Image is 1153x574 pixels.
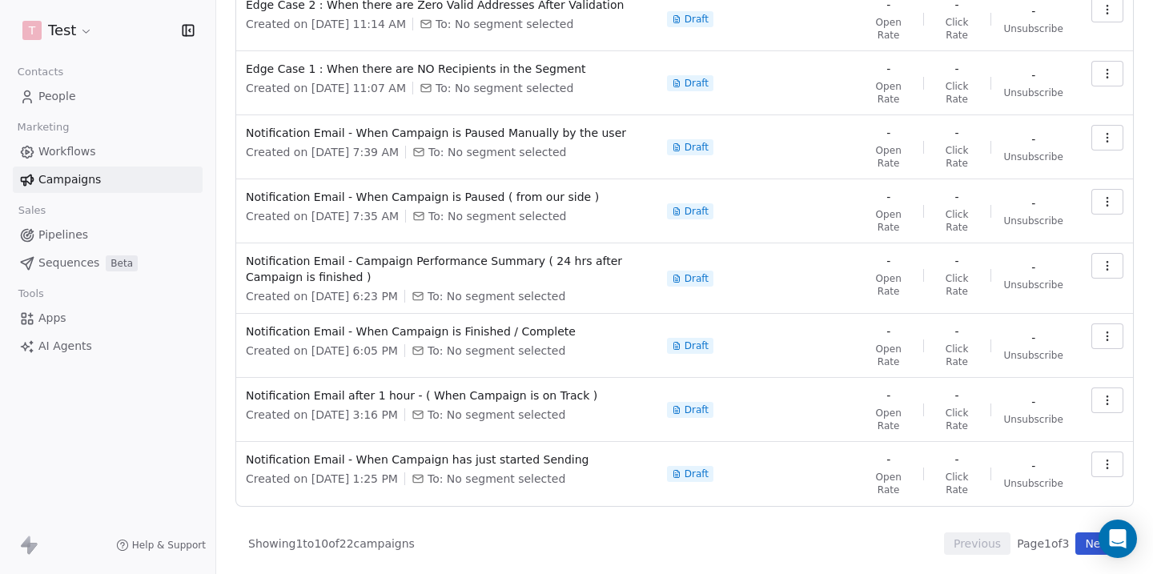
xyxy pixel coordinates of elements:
[886,125,890,141] span: -
[29,22,36,38] span: T
[955,125,959,141] span: -
[13,333,203,359] a: AI Agents
[867,80,910,106] span: Open Rate
[1075,532,1121,555] button: Next
[937,407,978,432] span: Click Rate
[955,452,959,468] span: -
[1031,394,1035,410] span: -
[1031,458,1035,474] span: -
[428,144,566,160] span: To: No segment selected
[1031,195,1035,211] span: -
[937,144,978,170] span: Click Rate
[867,16,910,42] span: Open Rate
[428,407,565,423] span: To: No segment selected
[38,143,96,160] span: Workflows
[1004,349,1063,362] span: Unsubscribe
[685,468,709,480] span: Draft
[246,80,406,96] span: Created on [DATE] 11:07 AM
[10,115,76,139] span: Marketing
[955,253,959,269] span: -
[685,13,709,26] span: Draft
[944,532,1010,555] button: Previous
[955,189,959,205] span: -
[38,310,66,327] span: Apps
[436,16,573,32] span: To: No segment selected
[436,80,573,96] span: To: No segment selected
[246,323,648,339] span: Notification Email - When Campaign is Finished / Complete
[685,403,709,416] span: Draft
[1004,279,1063,291] span: Unsubscribe
[38,171,101,188] span: Campaigns
[246,471,398,487] span: Created on [DATE] 1:25 PM
[13,138,203,165] a: Workflows
[246,387,648,403] span: Notification Email after 1 hour - ( When Campaign is on Track )
[1099,520,1137,558] div: Open Intercom Messenger
[867,471,910,496] span: Open Rate
[886,387,890,403] span: -
[685,77,709,90] span: Draft
[246,189,648,205] span: Notification Email - When Campaign is Paused ( from our side )
[1031,259,1035,275] span: -
[11,282,50,306] span: Tools
[38,338,92,355] span: AI Agents
[246,253,648,285] span: Notification Email - Campaign Performance Summary ( 24 hrs after Campaign is finished )
[685,205,709,218] span: Draft
[428,471,565,487] span: To: No segment selected
[867,208,910,234] span: Open Rate
[937,208,978,234] span: Click Rate
[1004,151,1063,163] span: Unsubscribe
[1031,3,1035,19] span: -
[685,272,709,285] span: Draft
[1031,131,1035,147] span: -
[1004,215,1063,227] span: Unsubscribe
[867,407,910,432] span: Open Rate
[886,253,890,269] span: -
[937,343,978,368] span: Click Rate
[867,144,910,170] span: Open Rate
[955,61,959,77] span: -
[246,343,398,359] span: Created on [DATE] 6:05 PM
[10,60,70,84] span: Contacts
[13,222,203,248] a: Pipelines
[886,323,890,339] span: -
[886,61,890,77] span: -
[1004,22,1063,35] span: Unsubscribe
[38,88,76,105] span: People
[246,61,648,77] span: Edge Case 1 : When there are NO Recipients in the Segment
[428,288,565,304] span: To: No segment selected
[1004,86,1063,99] span: Unsubscribe
[685,141,709,154] span: Draft
[13,305,203,331] a: Apps
[428,208,566,224] span: To: No segment selected
[19,17,96,44] button: TTest
[13,83,203,110] a: People
[38,255,99,271] span: Sequences
[1031,330,1035,346] span: -
[116,539,206,552] a: Help & Support
[886,189,890,205] span: -
[428,343,565,359] span: To: No segment selected
[867,343,910,368] span: Open Rate
[937,471,978,496] span: Click Rate
[867,272,910,298] span: Open Rate
[248,536,415,552] span: Showing 1 to 10 of 22 campaigns
[955,323,959,339] span: -
[11,199,53,223] span: Sales
[13,167,203,193] a: Campaigns
[937,16,978,42] span: Click Rate
[685,339,709,352] span: Draft
[246,288,398,304] span: Created on [DATE] 6:23 PM
[886,452,890,468] span: -
[246,16,406,32] span: Created on [DATE] 11:14 AM
[1017,536,1069,552] span: Page 1 of 3
[1031,67,1035,83] span: -
[937,80,978,106] span: Click Rate
[13,250,203,276] a: SequencesBeta
[246,407,398,423] span: Created on [DATE] 3:16 PM
[132,539,206,552] span: Help & Support
[246,125,648,141] span: Notification Email - When Campaign is Paused Manually by the user
[937,272,978,298] span: Click Rate
[1004,413,1063,426] span: Unsubscribe
[246,452,648,468] span: Notification Email - When Campaign has just started Sending
[246,144,399,160] span: Created on [DATE] 7:39 AM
